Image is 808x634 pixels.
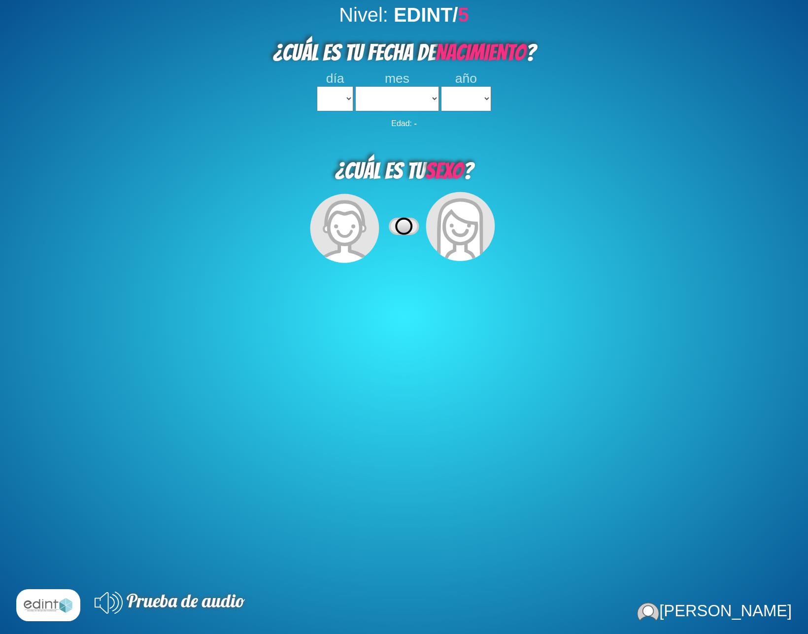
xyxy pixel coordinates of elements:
b: - [414,119,416,128]
span: 5 [458,4,469,26]
span: ¿CUÁL ES TU ? [335,159,473,183]
div: [PERSON_NAME] [637,601,792,622]
span: año [455,71,477,86]
b: EDINT/ [394,4,469,26]
span: Prueba de audio [127,589,245,612]
span: mes [385,71,409,86]
span: NACIMIENTO [436,40,526,65]
span: Edad: [391,119,412,128]
img: l [19,593,77,618]
span: día [326,71,344,86]
span: SEXO [425,159,463,183]
span: ¿CUÁL ES TU FECHA DE ? [272,40,536,65]
span: Nivel: [339,4,388,26]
